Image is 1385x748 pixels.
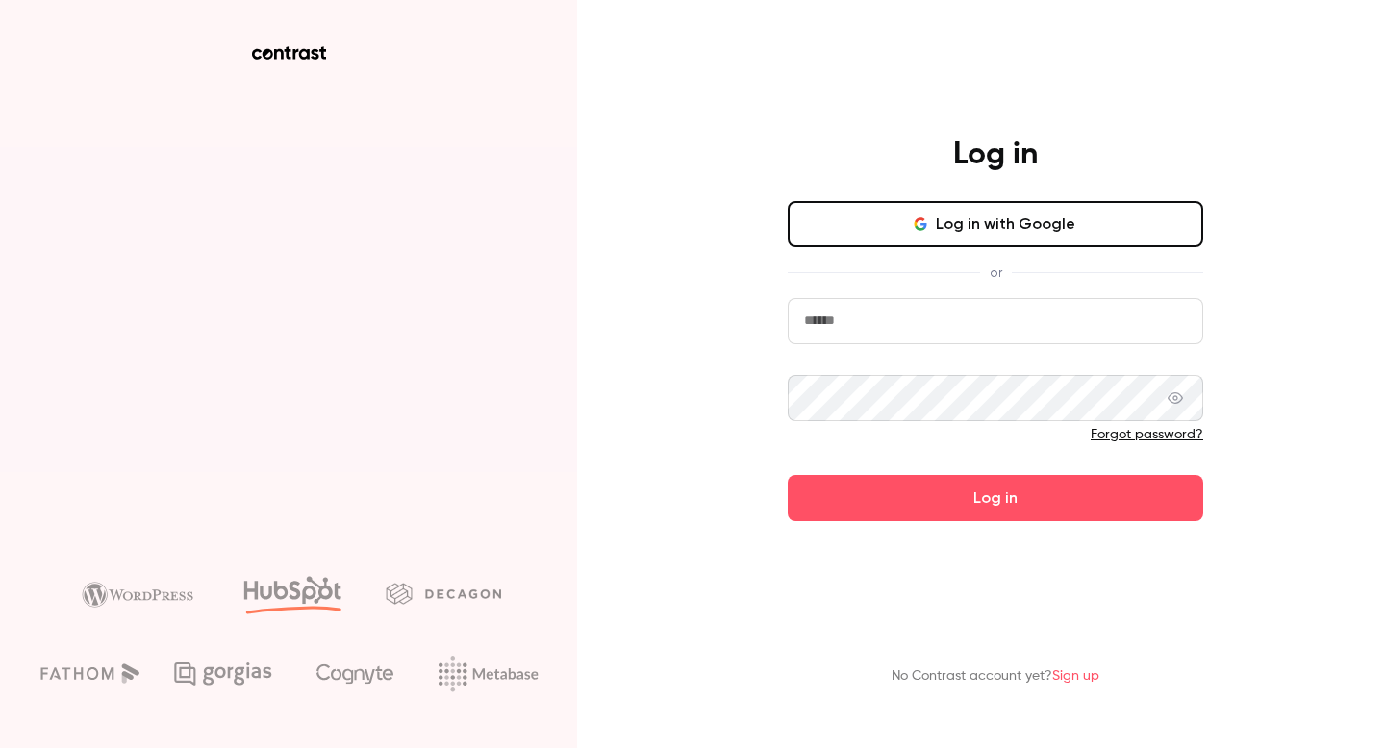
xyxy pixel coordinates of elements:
[788,201,1203,247] button: Log in with Google
[892,666,1099,686] p: No Contrast account yet?
[1052,669,1099,683] a: Sign up
[953,136,1038,174] h4: Log in
[1091,428,1203,441] a: Forgot password?
[386,583,501,604] img: decagon
[788,475,1203,521] button: Log in
[980,262,1012,283] span: or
